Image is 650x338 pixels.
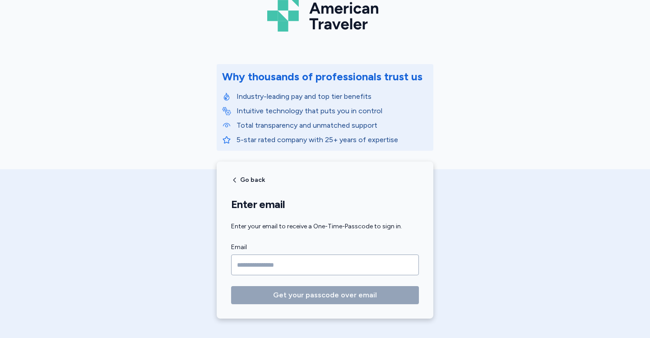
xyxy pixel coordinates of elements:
p: 5-star rated company with 25+ years of expertise [237,134,428,145]
span: Go back [240,177,265,183]
button: Get your passcode over email [231,286,419,304]
p: Total transparency and unmatched support [237,120,428,131]
input: Email [231,255,419,275]
div: Why thousands of professionals trust us [222,69,422,84]
div: Enter your email to receive a One-Time-Passcode to sign in. [231,222,419,231]
p: Industry-leading pay and top tier benefits [237,91,428,102]
button: Go back [231,176,265,184]
h1: Enter email [231,198,419,211]
p: Intuitive technology that puts you in control [237,106,428,116]
span: Get your passcode over email [273,290,377,301]
label: Email [231,242,419,253]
